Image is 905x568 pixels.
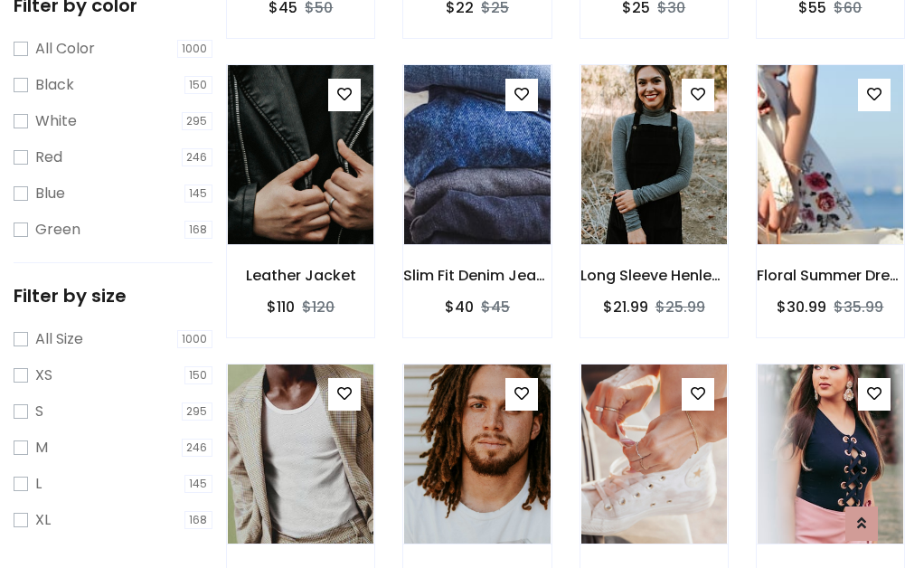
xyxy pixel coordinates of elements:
[177,40,213,58] span: 1000
[182,148,213,166] span: 246
[655,297,705,317] del: $25.99
[182,439,213,457] span: 246
[184,475,213,493] span: 145
[403,267,551,284] h6: Slim Fit Denim Jeans
[35,328,83,350] label: All Size
[184,366,213,384] span: 150
[177,330,213,348] span: 1000
[35,437,48,459] label: M
[35,219,80,241] label: Green
[35,364,52,386] label: XS
[35,74,74,96] label: Black
[227,267,374,284] h6: Leather Jacket
[302,297,335,317] del: $120
[35,401,43,422] label: S
[184,511,213,529] span: 168
[757,267,904,284] h6: Floral Summer Dress
[603,298,648,316] h6: $21.99
[35,509,51,531] label: XL
[777,298,826,316] h6: $30.99
[35,473,42,495] label: L
[445,298,474,316] h6: $40
[182,112,213,130] span: 295
[834,297,883,317] del: $35.99
[267,298,295,316] h6: $110
[184,76,213,94] span: 150
[35,147,62,168] label: Red
[35,38,95,60] label: All Color
[35,110,77,132] label: White
[184,185,213,203] span: 145
[580,267,728,284] h6: Long Sleeve Henley T-Shirt
[182,402,213,421] span: 295
[481,297,510,317] del: $45
[35,183,65,204] label: Blue
[14,285,212,307] h5: Filter by size
[184,221,213,239] span: 168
